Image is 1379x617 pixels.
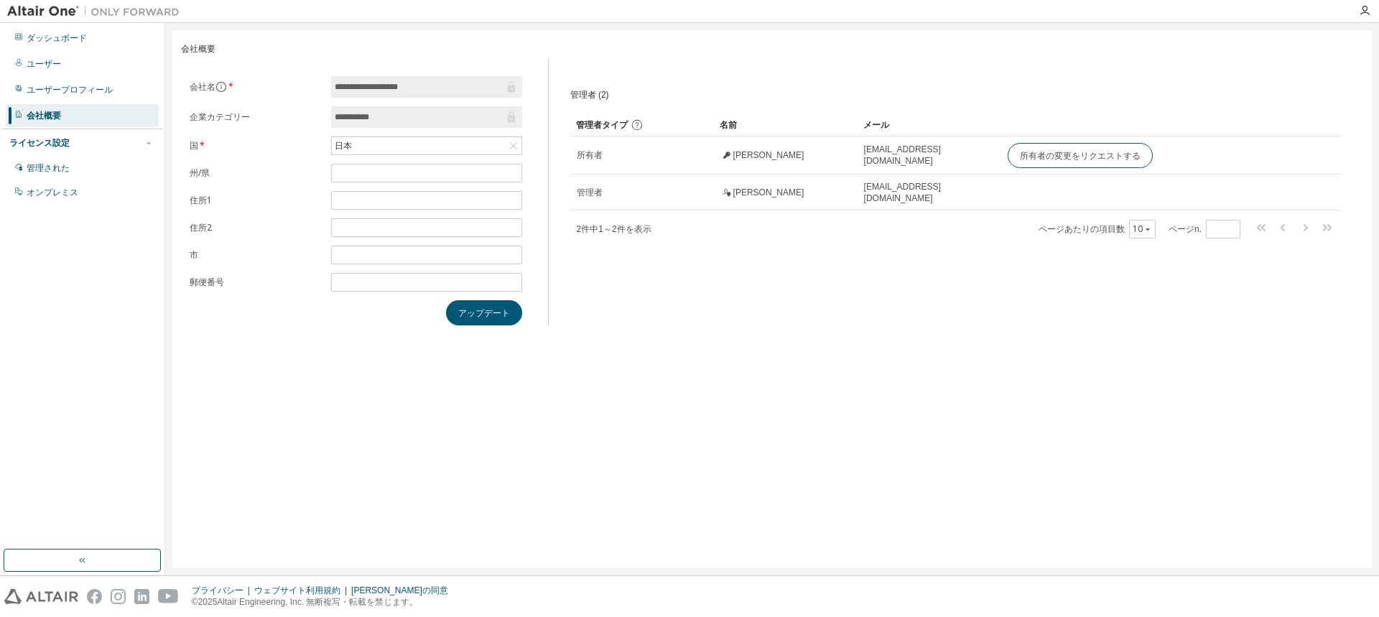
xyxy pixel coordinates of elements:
[27,85,113,95] font: ユーザープロフィール
[335,141,352,151] font: 日本
[181,44,215,54] font: 会社概要
[27,59,61,69] font: ユーザー
[1039,224,1125,234] font: ページあたりの項目数
[720,120,737,130] font: 名前
[332,137,521,154] div: 日本
[111,589,126,604] img: instagram.svg
[1008,143,1153,168] button: 所有者の変更をリクエストする
[612,224,626,234] font: 2件
[577,224,590,234] font: 2件
[603,224,612,234] font: ～
[27,163,70,173] font: 管理された
[576,120,628,130] font: 管理者タイプ
[27,111,61,121] font: 会社概要
[254,585,340,595] font: ウェブサイト利用規約
[7,4,187,19] img: アルタイルワン
[1169,224,1202,234] font: ページn.
[192,597,198,607] font: ©
[9,138,70,148] font: ライセンス設定
[864,144,941,166] font: [EMAIL_ADDRESS][DOMAIN_NAME]
[590,224,598,234] font: 中
[87,589,102,604] img: facebook.svg
[27,33,87,43] font: ダッシュボード
[577,187,603,198] font: 管理者
[190,167,210,179] font: 州/県
[190,111,250,123] font: 企業カテゴリー
[190,139,198,152] font: 国
[577,150,603,160] font: 所有者
[1133,223,1143,235] font: 10
[598,224,603,234] font: 1
[4,589,78,604] img: altair_logo.svg
[198,597,218,607] font: 2025
[864,182,941,203] font: [EMAIL_ADDRESS][DOMAIN_NAME]
[863,120,889,130] font: メール
[215,81,227,93] button: 情報
[190,80,215,93] font: 会社名
[458,307,510,319] font: アップデート
[1020,149,1141,162] font: 所有者の変更をリクエストする
[446,300,522,325] button: アップデート
[190,221,212,233] font: 住所2
[626,224,651,234] font: を表示
[134,589,149,604] img: linkedin.svg
[351,585,448,595] font: [PERSON_NAME]の同意
[570,90,609,100] font: 管理者 (2)
[158,589,179,604] img: youtube.svg
[27,187,78,198] font: オンプレミス
[733,150,804,160] font: [PERSON_NAME]
[190,249,198,261] font: 市
[733,187,804,198] font: [PERSON_NAME]
[190,194,212,206] font: 住所1
[190,276,224,288] font: 郵便番号
[192,585,243,595] font: プライバシー
[217,597,418,607] font: Altair Engineering, Inc. 無断複写・転載を禁じます。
